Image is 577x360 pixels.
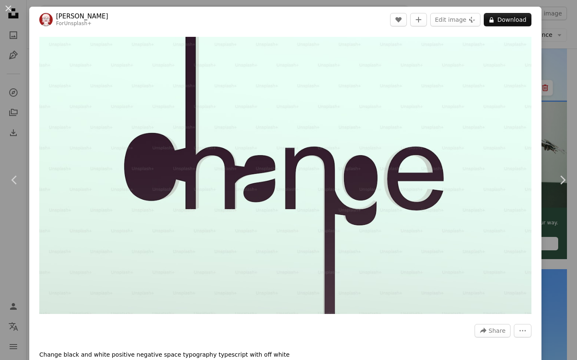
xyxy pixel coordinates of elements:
a: Unsplash+ [64,21,92,26]
span: Share [489,324,506,337]
img: Go to paul campbell's profile [39,13,53,26]
div: For [56,21,108,27]
button: Add to Collection [410,13,427,26]
button: Zoom in on this image [39,37,531,314]
img: a black and white photo of the word change [39,37,531,314]
button: Share this image [475,324,511,337]
a: [PERSON_NAME] [56,12,108,21]
a: Next [548,140,577,220]
button: Download [484,13,531,26]
button: Edit image [430,13,480,26]
button: More Actions [514,324,531,337]
button: Like [390,13,407,26]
